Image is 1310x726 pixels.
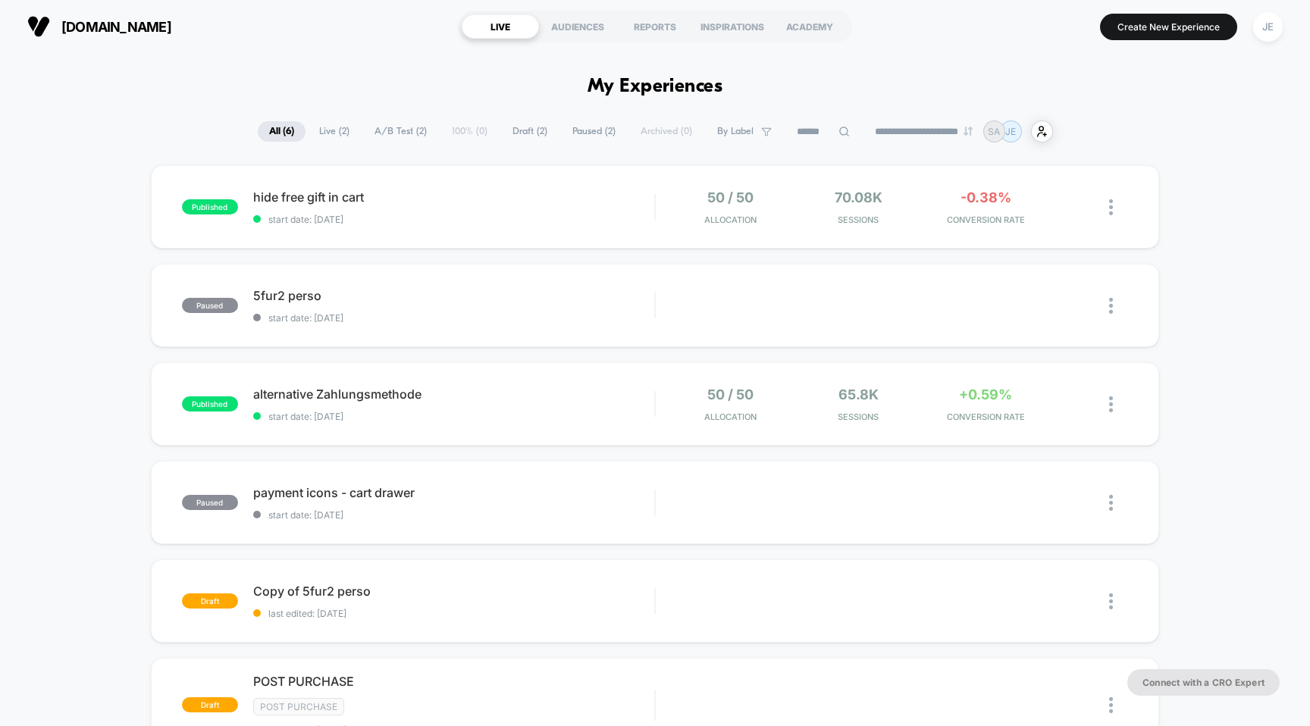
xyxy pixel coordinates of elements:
span: payment icons - cart drawer [253,485,655,500]
img: Visually logo [27,15,50,38]
span: alternative Zahlungsmethode [253,386,655,402]
div: REPORTS [616,14,694,39]
span: 50 / 50 [707,189,754,205]
div: INSPIRATIONS [694,14,771,39]
span: paused [182,298,238,313]
span: CONVERSION RATE [926,214,1045,225]
span: hide free gift in cart [253,189,655,205]
img: close [1109,495,1113,511]
p: SA [988,126,1000,137]
div: ACADEMY [771,14,848,39]
span: 65.8k [838,386,879,402]
span: last edited: [DATE] [253,608,655,619]
span: start date: [DATE] [253,214,655,225]
span: published [182,396,238,412]
div: AUDIENCES [539,14,616,39]
img: close [1109,593,1113,609]
img: close [1109,199,1113,215]
span: draft [182,697,238,712]
h1: My Experiences [588,76,723,98]
img: close [1109,697,1113,713]
span: Sessions [798,412,918,422]
img: close [1109,298,1113,314]
span: start date: [DATE] [253,312,655,324]
span: 50 / 50 [707,386,754,402]
button: Connect with a CRO Expert [1127,669,1280,696]
span: Sessions [798,214,918,225]
span: Post Purchase [253,698,344,715]
span: paused [182,495,238,510]
span: Draft ( 2 ) [501,121,559,142]
span: [DOMAIN_NAME] [61,19,171,35]
span: -0.38% [961,189,1011,205]
button: JE [1249,11,1287,42]
span: start date: [DATE] [253,411,655,422]
span: start date: [DATE] [253,509,655,521]
span: +0.59% [959,386,1012,402]
span: CONVERSION RATE [926,412,1045,422]
div: LIVE [462,14,539,39]
div: JE [1253,12,1283,42]
span: All ( 6 ) [258,121,306,142]
span: A/B Test ( 2 ) [363,121,438,142]
span: Allocation [704,412,757,422]
img: end [964,127,973,136]
span: 5fur2 perso [253,288,655,303]
span: 70.08k [835,189,882,205]
button: [DOMAIN_NAME] [23,14,176,39]
span: Paused ( 2 ) [561,121,627,142]
p: JE [1005,126,1016,137]
span: Live ( 2 ) [308,121,361,142]
span: By Label [717,126,754,137]
span: published [182,199,238,214]
span: POST PURCHASE [253,674,655,689]
button: Create New Experience [1100,14,1237,40]
span: Copy of 5fur2 perso [253,584,655,599]
span: draft [182,593,238,609]
img: close [1109,396,1113,412]
span: Allocation [704,214,757,225]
